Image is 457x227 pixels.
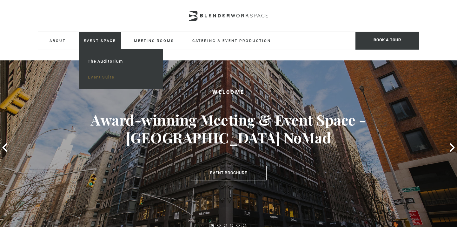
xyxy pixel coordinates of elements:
a: The Auditorium [83,53,159,69]
h2: Welcome [23,89,434,97]
a: About [44,32,71,49]
a: Catering & Event Production [187,32,276,49]
iframe: Chat Widget [425,196,457,227]
h3: Award-winning Meeting & Event Space - [GEOGRAPHIC_DATA] NoMad [23,111,434,147]
a: Event Brochure [191,166,267,181]
span: Book a tour [355,32,419,50]
a: Meeting Rooms [129,32,179,49]
a: Event Suite [83,69,159,85]
a: Event Space [79,32,121,49]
